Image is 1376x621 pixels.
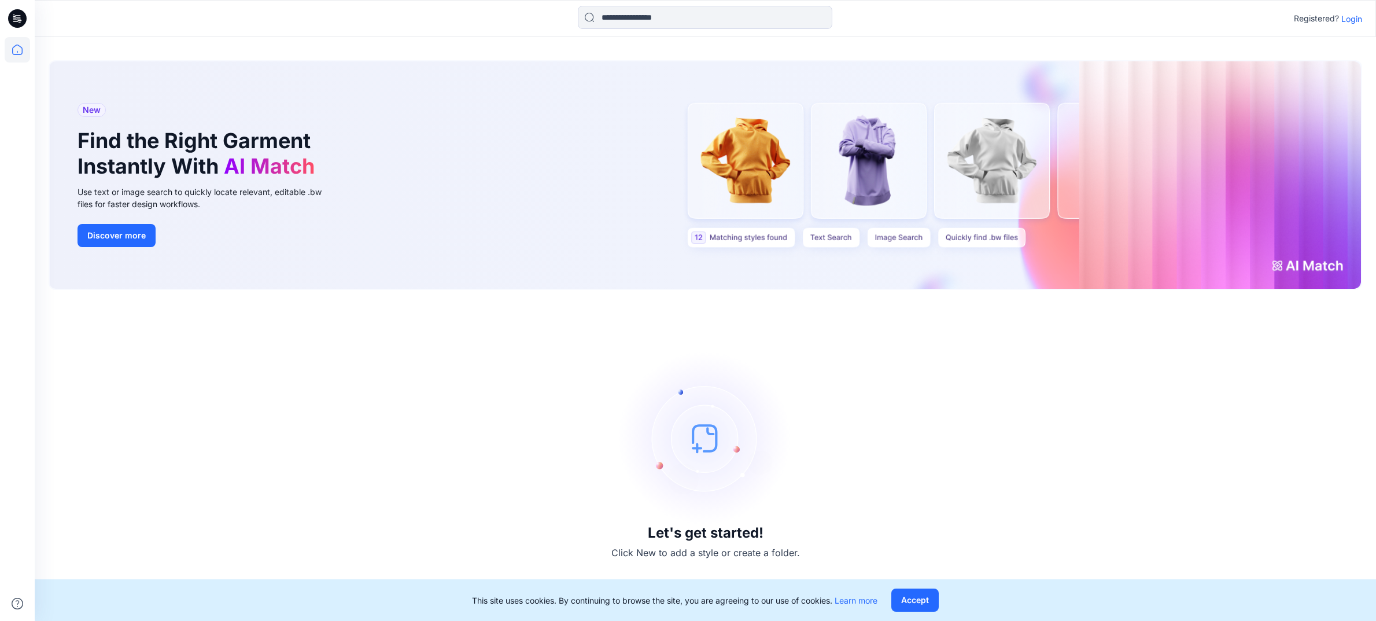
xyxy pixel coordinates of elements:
span: New [83,103,101,117]
div: Use text or image search to quickly locate relevant, editable .bw files for faster design workflows. [78,186,338,210]
p: Registered? [1294,12,1339,25]
p: This site uses cookies. By continuing to browse the site, you are agreeing to our use of cookies. [472,594,877,607]
h3: Let's get started! [648,525,763,541]
span: AI Match [224,153,315,179]
img: empty-state-image.svg [619,351,792,525]
a: Learn more [835,596,877,605]
button: Discover more [78,224,156,247]
p: Login [1341,13,1362,25]
button: Accept [891,589,939,612]
h1: Find the Right Garment Instantly With [78,128,320,178]
p: Click New to add a style or create a folder. [611,546,800,560]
